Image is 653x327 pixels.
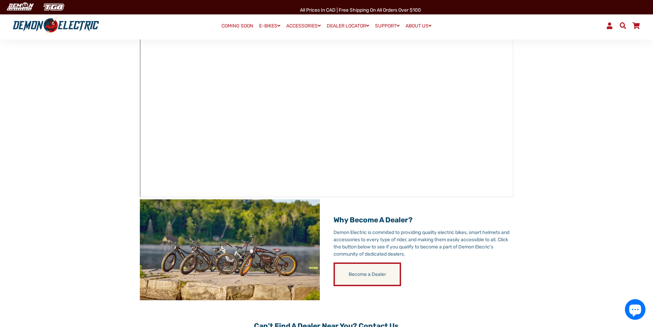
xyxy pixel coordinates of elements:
a: SUPPORT [373,21,402,31]
a: COMING SOON [219,21,256,31]
img: CR5_4281.png [140,199,320,300]
img: Demon Electric [3,1,36,13]
h2: Why become a dealer? [334,215,513,224]
a: E-BIKES [257,21,283,31]
img: TGB Canada [40,1,68,13]
inbox-online-store-chat: Shopify online store chat [623,299,648,322]
span: All Prices in CAD | Free shipping on all orders over $100 [300,7,421,13]
img: Demon Electric logo [10,17,101,35]
a: DEALER LOCATOR [324,21,372,31]
a: Become a Dealer [334,262,401,286]
a: ABOUT US [403,21,434,31]
a: ACCESSORIES [284,21,323,31]
p: Demon Electric is commited to providing quality electric bikes, smart helmets and accessories to ... [334,229,513,258]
